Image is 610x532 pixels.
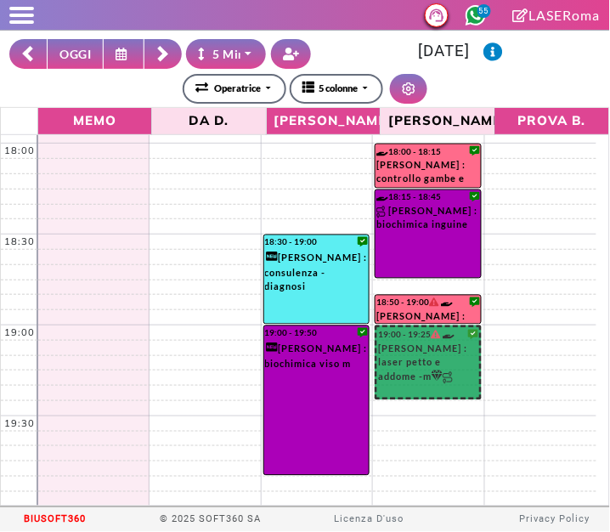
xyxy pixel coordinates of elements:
[513,7,601,23] a: LASERoma
[265,327,368,340] div: 19:00 - 19:50
[271,110,376,131] span: [PERSON_NAME]
[265,236,368,249] div: 18:30 - 19:00
[378,342,477,389] div: [PERSON_NAME] : laser petto e addome -m
[376,310,479,324] div: [PERSON_NAME] : controllo inguine
[513,8,529,22] i: Clicca per andare alla pagina di firma
[334,514,404,525] a: Licenza D'uso
[265,250,368,299] div: [PERSON_NAME] : consulenza - diagnosi
[265,251,279,264] i: Categoria cliente: Nuovo
[376,191,479,204] div: 18:15 - 18:45
[376,145,479,158] div: 18:00 - 18:15
[1,416,38,431] div: 19:30
[1,144,38,158] div: 18:00
[376,207,388,218] img: PERCORSO
[385,110,490,131] span: [PERSON_NAME]
[321,42,601,61] h3: [DATE]
[378,329,477,342] div: 19:00 - 19:25
[431,331,440,339] i: Il cliente ha degli insoluti
[477,4,491,18] span: 55
[520,514,590,525] a: Privacy Policy
[376,159,479,188] div: [PERSON_NAME] : controllo gambe e inguine
[376,205,479,238] div: [PERSON_NAME] : biochimica inguine
[500,110,605,131] span: PROVA B.
[265,342,279,355] i: Categoria cliente: Nuovo
[429,298,438,307] i: Il cliente ha degli insoluti
[1,235,38,249] div: 18:30
[1,325,38,340] div: 19:00
[47,39,104,69] button: OGGI
[443,372,455,384] img: PERCORSO
[42,110,148,131] span: Memo
[198,45,261,63] div: 5 Minuti
[265,341,368,376] div: [PERSON_NAME] : biochimica viso m
[376,297,479,309] div: 18:50 - 19:00
[156,110,262,131] span: Da D.
[271,39,312,69] button: Crea nuovo contatto rapido
[432,371,443,382] i: Categoria cliente: Diamante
